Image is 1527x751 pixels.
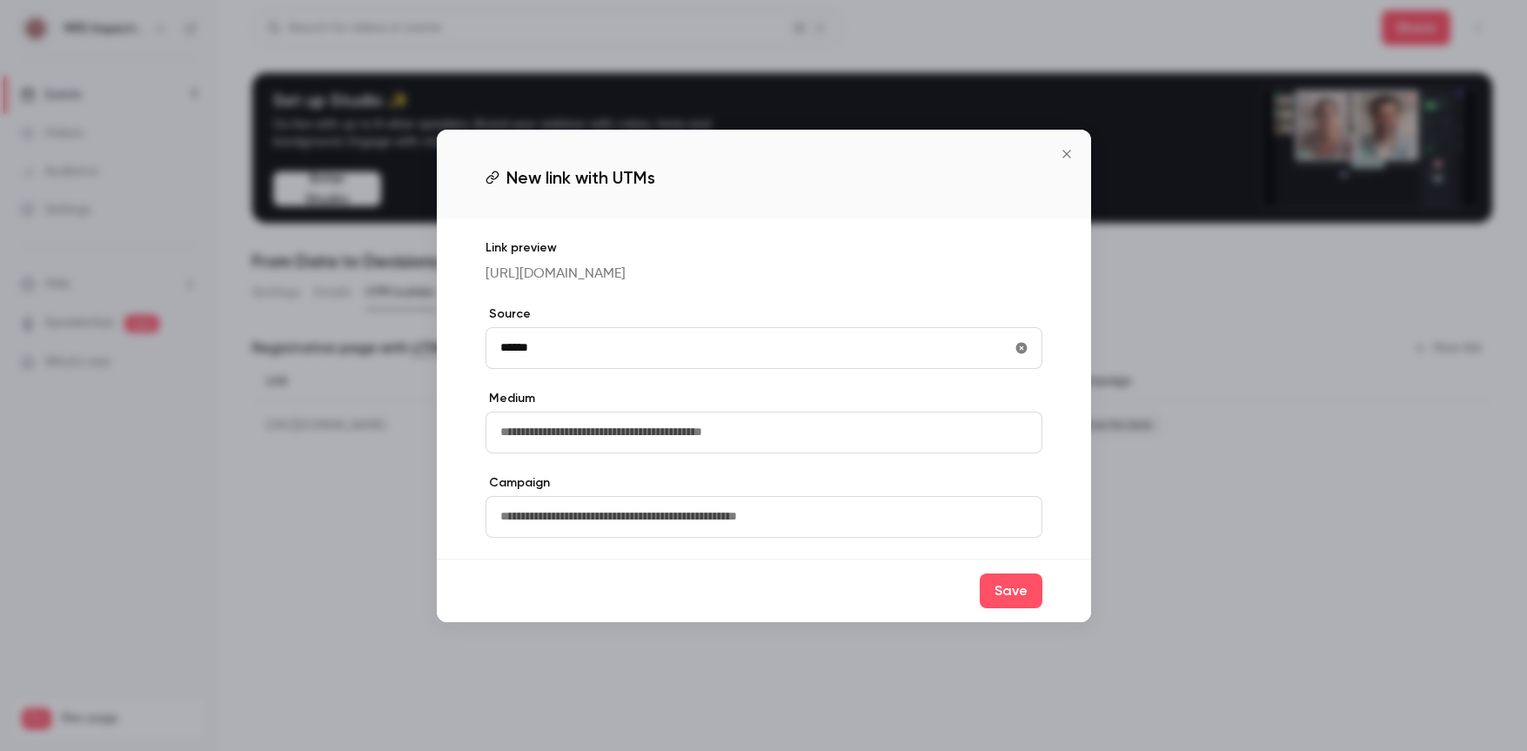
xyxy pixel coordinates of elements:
[506,164,655,191] span: New link with UTMs
[980,573,1042,608] button: Save
[486,305,1042,323] label: Source
[486,264,1042,285] p: [URL][DOMAIN_NAME]
[1049,137,1084,171] button: Close
[486,239,1042,257] p: Link preview
[486,390,1042,407] label: Medium
[1008,334,1035,362] button: utmSource
[486,474,1042,492] label: Campaign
